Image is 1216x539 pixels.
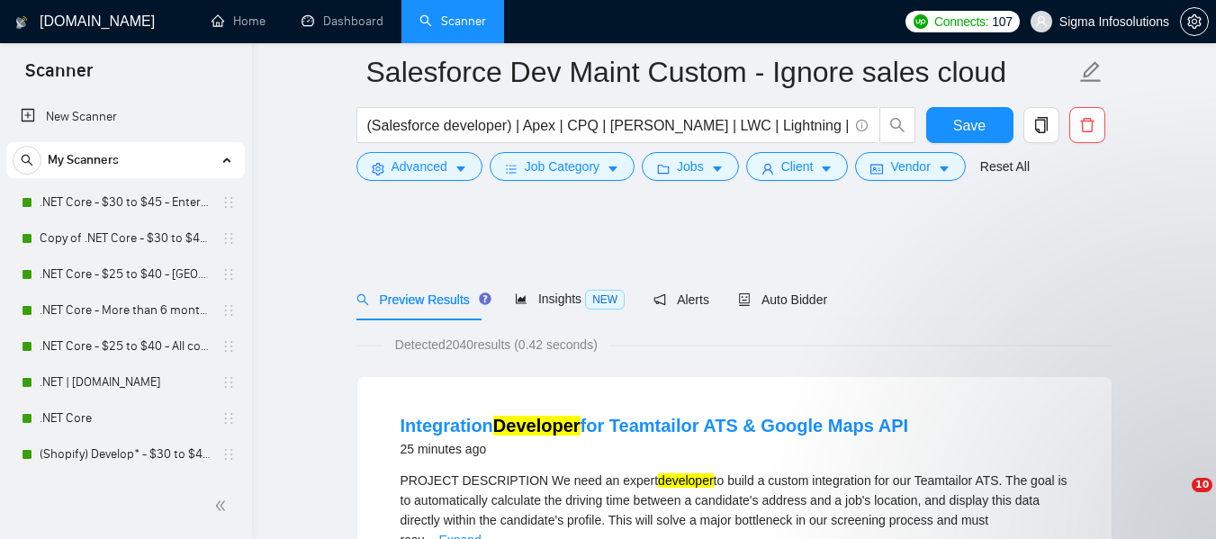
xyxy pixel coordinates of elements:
[677,157,704,176] span: Jobs
[1035,15,1048,28] span: user
[870,162,883,175] span: idcard
[914,14,928,29] img: upwork-logo.png
[11,58,107,95] span: Scanner
[653,293,666,306] span: notification
[855,152,965,181] button: idcardVendorcaret-down
[455,162,467,175] span: caret-down
[372,162,384,175] span: setting
[40,256,211,292] a: .NET Core - $25 to $40 - [GEOGRAPHIC_DATA] and [GEOGRAPHIC_DATA]
[477,291,493,307] div: Tooltip anchor
[221,303,236,318] span: holder
[1069,107,1105,143] button: delete
[401,438,909,460] div: 25 minutes ago
[221,411,236,426] span: holder
[890,157,930,176] span: Vendor
[1180,14,1209,29] a: setting
[879,107,915,143] button: search
[302,13,383,29] a: dashboardDashboard
[934,12,988,31] span: Connects:
[1180,7,1209,36] button: setting
[711,162,724,175] span: caret-down
[820,162,833,175] span: caret-down
[221,375,236,390] span: holder
[221,267,236,282] span: holder
[980,157,1030,176] a: Reset All
[1192,478,1212,492] span: 10
[40,328,211,364] a: .NET Core - $25 to $40 - All continents
[738,292,827,307] span: Auto Bidder
[761,162,774,175] span: user
[525,157,599,176] span: Job Category
[746,152,849,181] button: userClientcaret-down
[212,13,266,29] a: homeHome
[221,231,236,246] span: holder
[419,13,486,29] a: searchScanner
[1024,117,1058,133] span: copy
[657,162,670,175] span: folder
[356,152,482,181] button: settingAdvancedcaret-down
[1070,117,1104,133] span: delete
[515,292,625,306] span: Insights
[490,152,635,181] button: barsJob Categorycaret-down
[366,49,1076,94] input: Scanner name...
[738,293,751,306] span: robot
[221,195,236,210] span: holder
[642,152,739,181] button: folderJobscaret-down
[356,293,369,306] span: search
[221,339,236,354] span: holder
[40,292,211,328] a: .NET Core - More than 6 months of work
[493,416,581,436] mark: Developer
[221,447,236,462] span: holder
[515,292,527,305] span: area-chart
[1079,60,1103,84] span: edit
[6,99,245,135] li: New Scanner
[356,292,486,307] span: Preview Results
[40,436,211,472] a: (Shopify) Develop* - $30 to $45 Enterprise
[21,99,230,135] a: New Scanner
[13,146,41,175] button: search
[658,473,714,488] mark: developer
[40,400,211,436] a: .NET Core
[505,162,518,175] span: bars
[926,107,1013,143] button: Save
[1181,14,1208,29] span: setting
[938,162,950,175] span: caret-down
[214,497,232,515] span: double-left
[392,157,447,176] span: Advanced
[992,12,1012,31] span: 107
[367,114,848,137] input: Search Freelance Jobs...
[40,472,211,508] a: (Shopify) (Develop*) - $25 to $40 - [GEOGRAPHIC_DATA] and Ocenia
[40,364,211,400] a: .NET | [DOMAIN_NAME]
[383,335,610,355] span: Detected 2040 results (0.42 seconds)
[401,416,909,436] a: IntegrationDeveloperfor Teamtailor ATS & Google Maps API
[607,162,619,175] span: caret-down
[585,290,625,310] span: NEW
[15,8,28,37] img: logo
[14,154,41,166] span: search
[1023,107,1059,143] button: copy
[48,142,119,178] span: My Scanners
[40,184,211,220] a: .NET Core - $30 to $45 - Enterprise client - ROW
[856,120,868,131] span: info-circle
[40,220,211,256] a: Copy of .NET Core - $30 to $45 - Enterprise client - ROW
[953,114,986,137] span: Save
[653,292,709,307] span: Alerts
[880,117,914,133] span: search
[1155,478,1198,521] iframe: Intercom live chat
[781,157,814,176] span: Client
